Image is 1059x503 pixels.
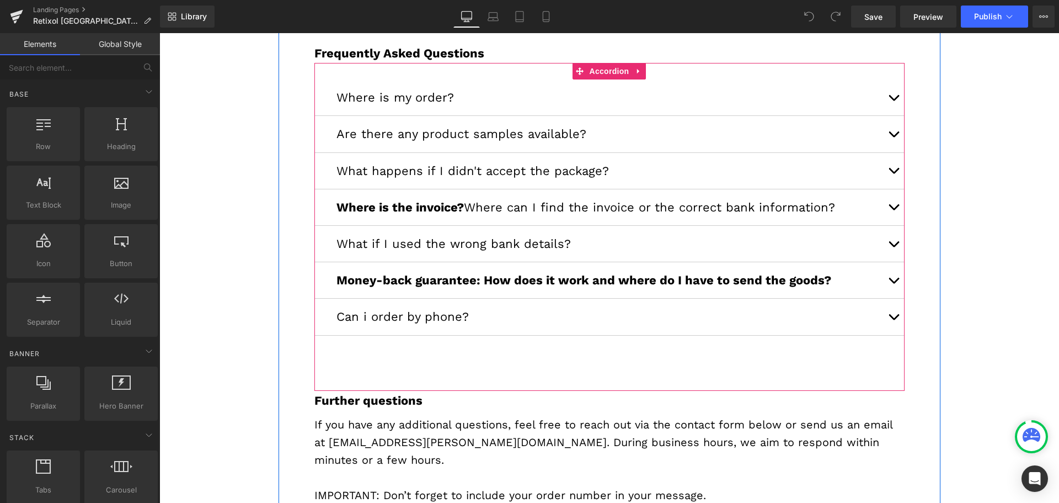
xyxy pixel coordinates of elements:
[181,12,207,22] span: Library
[825,6,847,28] button: Redo
[88,316,154,328] span: Liquid
[427,30,473,46] span: Accordion
[88,400,154,412] span: Hero Banner
[10,199,77,211] span: Text Block
[88,258,154,269] span: Button
[453,6,480,28] a: Desktop
[974,12,1002,21] span: Publish
[155,453,745,471] p: IMPORTANT: Don’t forget to include your order number in your message.
[33,17,139,25] span: Retixol [GEOGRAPHIC_DATA] | Customer Service
[798,6,820,28] button: Undo
[177,240,672,254] b: Money-back guarantee: How does it work and where do I have to send the goods?
[177,55,723,74] p: Where is my order?
[155,361,263,374] b: Further questions
[900,6,956,28] a: Preview
[533,6,559,28] a: Mobile
[913,11,943,23] span: Preview
[160,6,215,28] a: New Library
[177,128,723,147] p: What happens if I didn't accept the package?
[177,165,723,184] p: Where can I find the invoice or the correct bank information?
[88,141,154,152] span: Heading
[33,6,160,14] a: Landing Pages
[1033,6,1055,28] button: More
[472,30,486,46] a: Expand / Collapse
[177,91,723,110] p: Are there any product samples available?
[177,274,723,293] p: Can i order by phone?
[8,348,41,359] span: Banner
[8,89,30,99] span: Base
[8,432,35,443] span: Stack
[155,13,325,27] b: Frequently Asked Questions
[10,316,77,328] span: Separator
[88,484,154,496] span: Carousel
[480,6,506,28] a: Laptop
[864,11,882,23] span: Save
[10,400,77,412] span: Parallax
[506,6,533,28] a: Tablet
[155,383,745,436] p: If you have any additional questions, feel free to reach out via the contact form below or send u...
[10,484,77,496] span: Tabs
[10,141,77,152] span: Row
[177,201,723,220] p: What if I used the wrong bank details?
[80,33,160,55] a: Global Style
[961,6,1028,28] button: Publish
[88,199,154,211] span: Image
[1021,465,1048,492] div: Open Intercom Messenger
[10,258,77,269] span: Icon
[177,167,304,181] strong: Where is the invoice?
